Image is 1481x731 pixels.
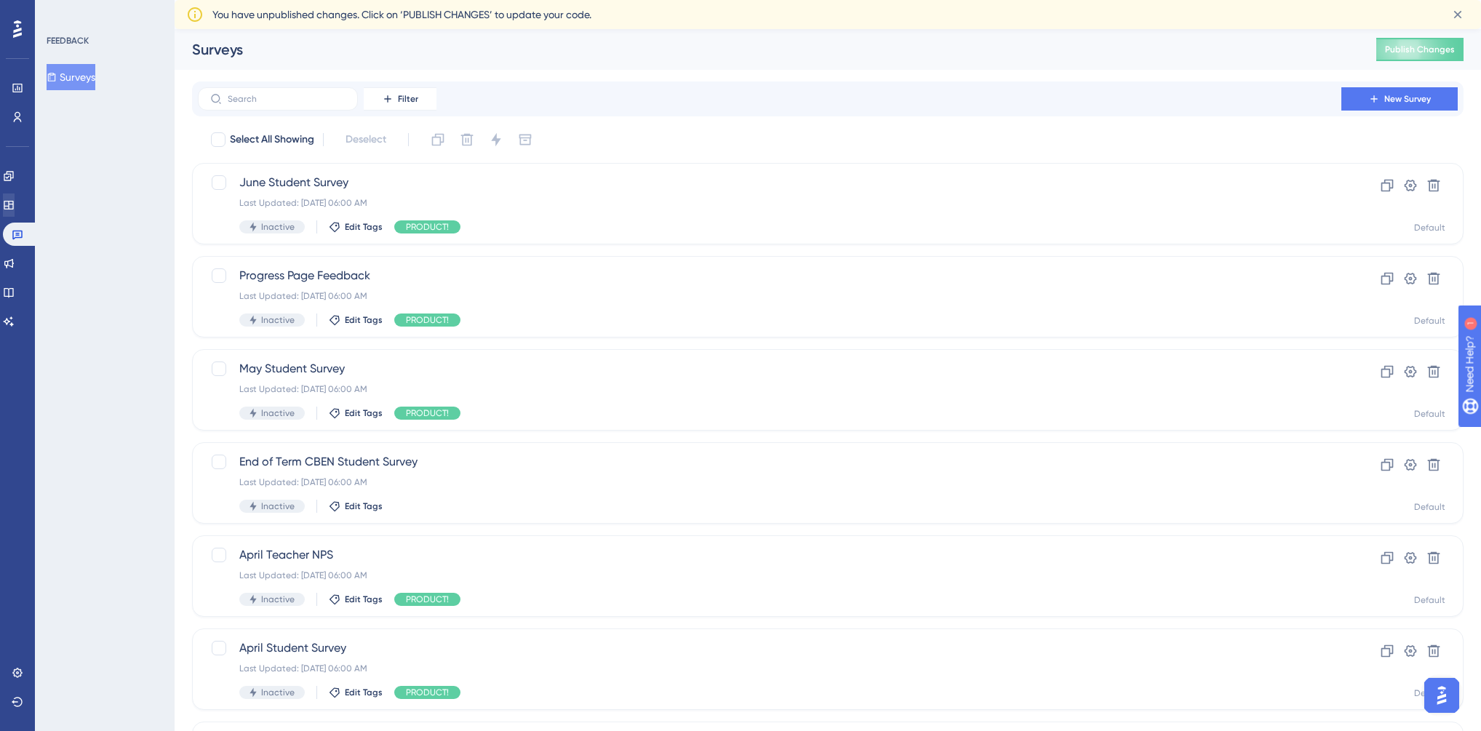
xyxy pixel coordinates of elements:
[406,407,449,419] span: PRODUCT!
[101,7,105,19] div: 1
[329,500,383,512] button: Edit Tags
[239,197,1300,209] div: Last Updated: [DATE] 06:00 AM
[406,594,449,605] span: PRODUCT!
[239,360,1300,378] span: May Student Survey
[261,407,295,419] span: Inactive
[1414,222,1445,233] div: Default
[332,127,399,153] button: Deselect
[345,594,383,605] span: Edit Tags
[1414,687,1445,699] div: Default
[1341,87,1458,111] button: New Survey
[34,4,91,21] span: Need Help?
[329,687,383,698] button: Edit Tags
[239,174,1300,191] span: June Student Survey
[239,267,1300,284] span: Progress Page Feedback
[239,570,1300,581] div: Last Updated: [DATE] 06:00 AM
[228,94,346,104] input: Search
[345,500,383,512] span: Edit Tags
[345,687,383,698] span: Edit Tags
[239,383,1300,395] div: Last Updated: [DATE] 06:00 AM
[1420,674,1464,717] iframe: UserGuiding AI Assistant Launcher
[329,314,383,326] button: Edit Tags
[239,546,1300,564] span: April Teacher NPS
[406,221,449,233] span: PRODUCT!
[47,64,95,90] button: Surveys
[212,6,591,23] span: You have unpublished changes. Click on ‘PUBLISH CHANGES’ to update your code.
[230,131,314,148] span: Select All Showing
[1414,315,1445,327] div: Default
[47,35,89,47] div: FEEDBACK
[239,476,1300,488] div: Last Updated: [DATE] 06:00 AM
[192,39,1340,60] div: Surveys
[261,314,295,326] span: Inactive
[239,453,1300,471] span: End of Term CBEN Student Survey
[398,93,418,105] span: Filter
[239,663,1300,674] div: Last Updated: [DATE] 06:00 AM
[1385,44,1455,55] span: Publish Changes
[329,221,383,233] button: Edit Tags
[1384,93,1431,105] span: New Survey
[345,407,383,419] span: Edit Tags
[346,131,386,148] span: Deselect
[261,221,295,233] span: Inactive
[406,314,449,326] span: PRODUCT!
[261,687,295,698] span: Inactive
[1414,408,1445,420] div: Default
[364,87,436,111] button: Filter
[406,687,449,698] span: PRODUCT!
[329,407,383,419] button: Edit Tags
[1414,594,1445,606] div: Default
[1414,501,1445,513] div: Default
[1376,38,1464,61] button: Publish Changes
[329,594,383,605] button: Edit Tags
[345,314,383,326] span: Edit Tags
[239,290,1300,302] div: Last Updated: [DATE] 06:00 AM
[261,500,295,512] span: Inactive
[239,639,1300,657] span: April Student Survey
[345,221,383,233] span: Edit Tags
[261,594,295,605] span: Inactive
